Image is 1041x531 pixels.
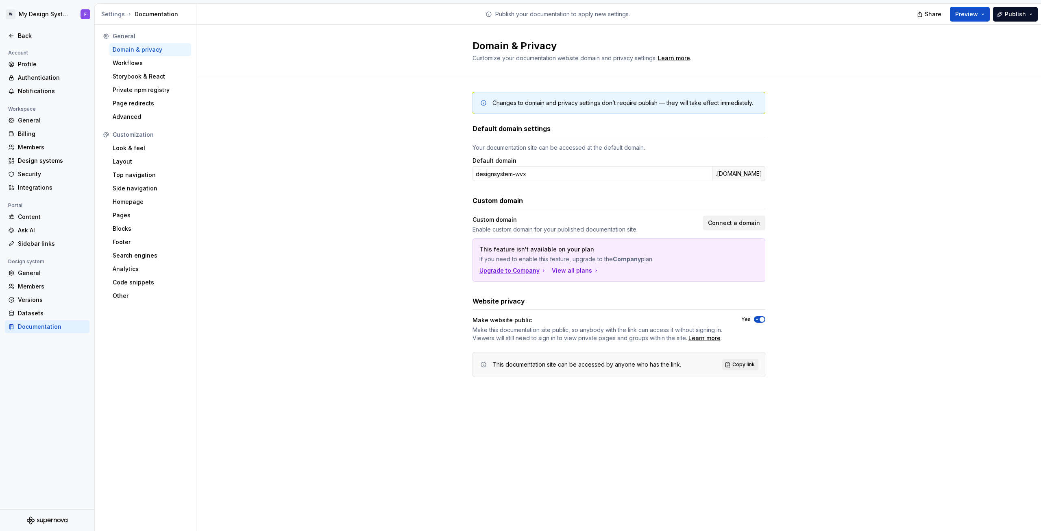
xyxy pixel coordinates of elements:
[473,316,727,324] div: Make website public
[18,116,86,125] div: General
[18,74,86,82] div: Authentication
[473,39,756,52] h2: Domain & Privacy
[18,143,86,151] div: Members
[5,29,89,42] a: Back
[955,10,978,18] span: Preview
[913,7,947,22] button: Share
[993,7,1038,22] button: Publish
[19,10,71,18] div: My Design System
[479,255,701,263] p: If you need to enable this feature, upgrade to the plan.
[18,157,86,165] div: Design systems
[925,10,941,18] span: Share
[732,361,755,368] span: Copy link
[5,48,31,58] div: Account
[18,282,86,291] div: Members
[113,157,188,166] div: Layout
[703,216,765,230] button: Connect a domain
[18,296,86,304] div: Versions
[712,166,765,181] div: .[DOMAIN_NAME]
[113,113,188,121] div: Advanced
[113,292,188,300] div: Other
[473,216,698,224] div: Custom domain
[109,155,191,168] a: Layout
[479,245,701,253] p: This feature isn't available on your plan
[473,144,765,152] div: Your documentation site can be accessed at the default domain.
[5,58,89,71] a: Profile
[5,168,89,181] a: Security
[6,9,15,19] div: W
[113,46,188,54] div: Domain & privacy
[18,323,86,331] div: Documentation
[113,144,188,152] div: Look & feel
[18,309,86,317] div: Datasets
[950,7,990,22] button: Preview
[473,296,525,306] h3: Website privacy
[5,154,89,167] a: Design systems
[84,11,87,17] div: F
[27,516,68,524] svg: Supernova Logo
[688,334,721,342] a: Learn more
[113,32,188,40] div: General
[18,170,86,178] div: Security
[5,267,89,280] a: General
[109,222,191,235] a: Blocks
[492,361,681,369] div: This documentation site can be accessed by anyone who has the link.
[5,237,89,250] a: Sidebar links
[113,225,188,233] div: Blocks
[18,240,86,248] div: Sidebar links
[113,86,188,94] div: Private npm registry
[113,251,188,260] div: Search engines
[109,43,191,56] a: Domain & privacy
[741,316,751,323] label: Yes
[101,10,193,18] div: Documentation
[5,181,89,194] a: Integrations
[657,55,691,61] span: .
[109,195,191,208] a: Homepage
[109,83,191,96] a: Private npm registry
[5,210,89,223] a: Content
[18,130,86,138] div: Billing
[18,226,86,234] div: Ask AI
[113,211,188,219] div: Pages
[109,262,191,275] a: Analytics
[113,171,188,179] div: Top navigation
[109,168,191,181] a: Top navigation
[473,326,727,342] span: .
[109,97,191,110] a: Page redirects
[492,99,753,107] div: Changes to domain and privacy settings don’t require publish — they will take effect immediately.
[708,219,760,227] span: Connect a domain
[18,269,86,277] div: General
[2,5,93,23] button: WMy Design SystemF
[113,265,188,273] div: Analytics
[5,114,89,127] a: General
[113,184,188,192] div: Side navigation
[473,124,551,133] h3: Default domain settings
[113,238,188,246] div: Footer
[473,326,722,341] span: Make this documentation site public, so anybody with the link can access it without signing in. V...
[109,142,191,155] a: Look & feel
[473,157,516,165] label: Default domain
[113,72,188,81] div: Storybook & React
[113,131,188,139] div: Customization
[18,213,86,221] div: Content
[5,257,48,267] div: Design system
[479,267,547,275] button: Upgrade to Company
[18,184,86,192] div: Integrations
[495,10,630,18] p: Publish your documentation to apply new settings.
[109,276,191,289] a: Code snippets
[101,10,125,18] div: Settings
[5,141,89,154] a: Members
[5,104,39,114] div: Workspace
[658,54,690,62] a: Learn more
[5,127,89,140] a: Billing
[109,57,191,70] a: Workflows
[113,278,188,286] div: Code snippets
[18,32,86,40] div: Back
[18,60,86,68] div: Profile
[5,307,89,320] a: Datasets
[5,85,89,98] a: Notifications
[5,71,89,84] a: Authentication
